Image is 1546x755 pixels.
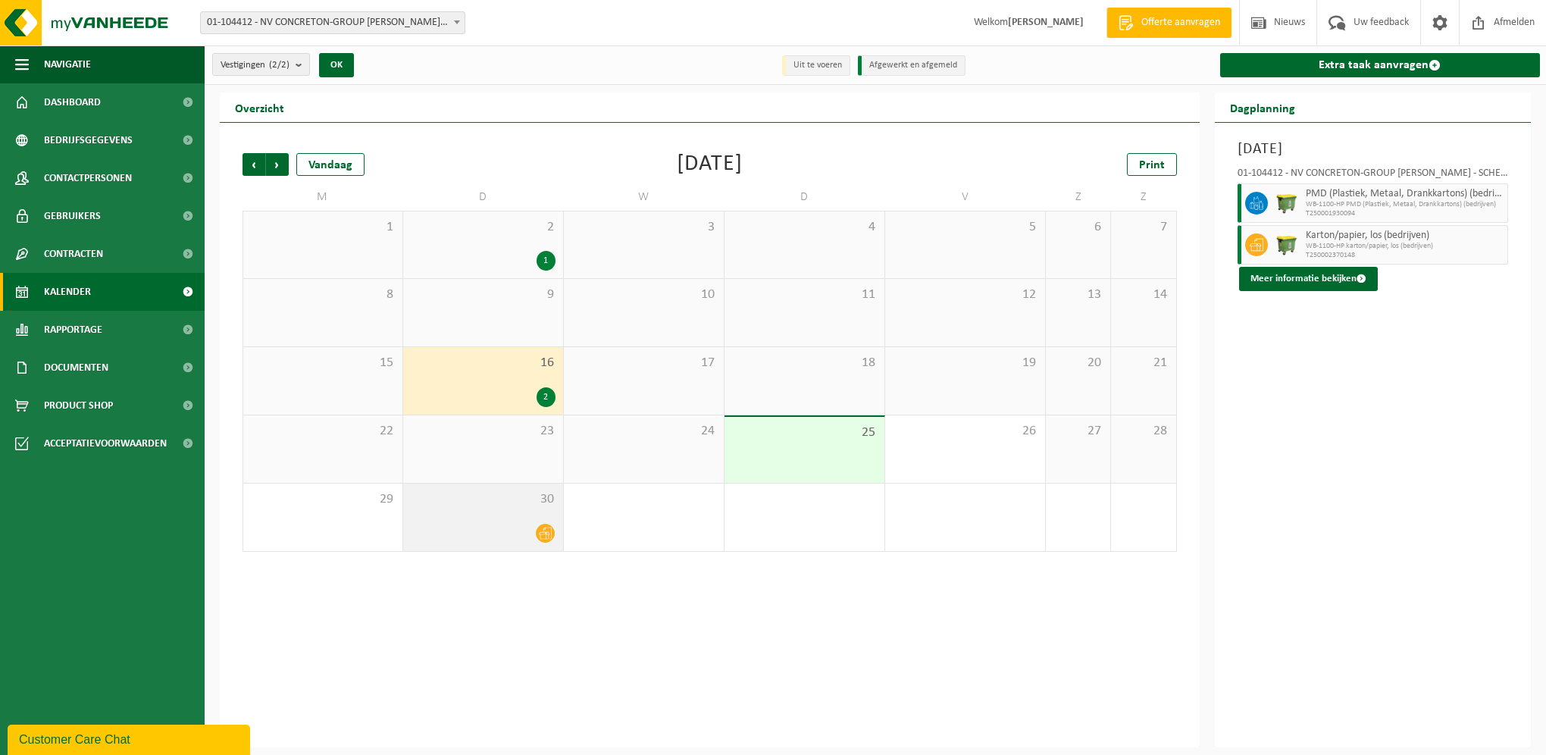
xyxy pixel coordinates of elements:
div: [DATE] [677,153,743,176]
h2: Dagplanning [1215,92,1310,122]
td: Z [1046,183,1111,211]
span: Vorige [243,153,265,176]
td: D [403,183,564,211]
span: 20 [1053,355,1103,371]
span: 26 [893,423,1037,440]
span: 21 [1119,355,1168,371]
span: 2 [411,219,555,236]
span: 18 [732,355,877,371]
span: Offerte aanvragen [1138,15,1224,30]
span: 28 [1119,423,1168,440]
span: 23 [411,423,555,440]
span: 24 [571,423,716,440]
count: (2/2) [269,60,289,70]
span: PMD (Plastiek, Metaal, Drankkartons) (bedrijven) [1306,188,1504,200]
strong: [PERSON_NAME] [1008,17,1084,28]
img: WB-1100-HPE-GN-50 [1275,192,1298,215]
span: Bedrijfsgegevens [44,121,133,159]
span: 10 [571,287,716,303]
span: 11 [732,287,877,303]
span: Acceptatievoorwaarden [44,424,167,462]
span: 3 [571,219,716,236]
button: OK [319,53,354,77]
span: Contactpersonen [44,159,132,197]
div: 01-104412 - NV CONCRETON-GROUP [PERSON_NAME] - SCHENDELBEKE [1238,168,1509,183]
span: Volgende [266,153,289,176]
td: W [564,183,724,211]
button: Vestigingen(2/2) [212,53,310,76]
div: 2 [537,387,555,407]
iframe: chat widget [8,722,253,755]
div: 1 [537,251,555,271]
div: Vandaag [296,153,365,176]
span: T250001930094 [1306,209,1504,218]
span: Karton/papier, los (bedrijven) [1306,230,1504,242]
a: Offerte aanvragen [1106,8,1231,38]
span: 01-104412 - NV CONCRETON-GROUP W.NAESSENS - SCHENDELBEKE [200,11,465,34]
span: 25 [732,424,877,441]
span: 4 [732,219,877,236]
span: Contracten [44,235,103,273]
span: 14 [1119,287,1168,303]
td: D [724,183,885,211]
span: 01-104412 - NV CONCRETON-GROUP W.NAESSENS - SCHENDELBEKE [201,12,465,33]
span: 29 [251,491,395,508]
li: Uit te voeren [782,55,850,76]
span: 12 [893,287,1037,303]
span: 6 [1053,219,1103,236]
span: Documenten [44,349,108,387]
a: Extra taak aanvragen [1220,53,1541,77]
span: Navigatie [44,45,91,83]
button: Meer informatie bekijken [1239,267,1378,291]
span: Rapportage [44,311,102,349]
span: Gebruikers [44,197,101,235]
span: 27 [1053,423,1103,440]
span: 9 [411,287,555,303]
span: 1 [251,219,395,236]
h3: [DATE] [1238,138,1509,161]
span: Print [1139,159,1165,171]
span: 5 [893,219,1037,236]
img: WB-1100-HPE-GN-51 [1275,233,1298,256]
span: WB-1100-HP PMD (Plastiek, Metaal, Drankkartons) (bedrijven) [1306,200,1504,209]
span: Product Shop [44,387,113,424]
span: 13 [1053,287,1103,303]
span: WB-1100-HP karton/papier, los (bedrijven) [1306,242,1504,251]
span: 16 [411,355,555,371]
span: Vestigingen [221,54,289,77]
h2: Overzicht [220,92,299,122]
span: 17 [571,355,716,371]
span: 7 [1119,219,1168,236]
span: Dashboard [44,83,101,121]
a: Print [1127,153,1177,176]
td: V [885,183,1046,211]
span: 15 [251,355,395,371]
span: 19 [893,355,1037,371]
span: 22 [251,423,395,440]
li: Afgewerkt en afgemeld [858,55,965,76]
span: Kalender [44,273,91,311]
span: 8 [251,287,395,303]
span: T250002370148 [1306,251,1504,260]
td: Z [1111,183,1176,211]
td: M [243,183,403,211]
span: 30 [411,491,555,508]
